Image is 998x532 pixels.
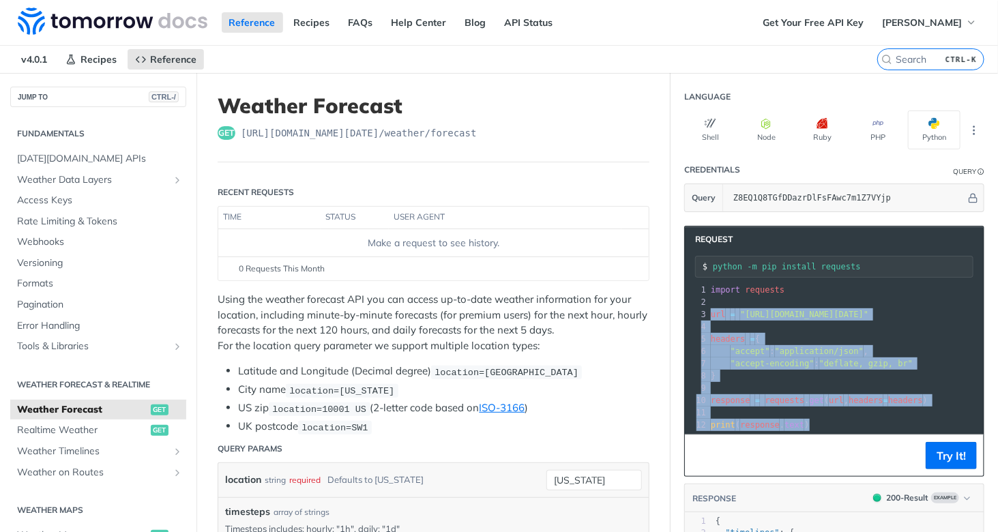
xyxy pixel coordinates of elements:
[17,173,168,187] span: Weather Data Layers
[746,285,785,295] span: requests
[218,443,282,455] div: Query Params
[931,492,959,503] span: Example
[685,321,708,333] div: 4
[966,191,980,205] button: Hide
[172,446,183,457] button: Show subpages for Weather Timelines
[685,419,708,431] div: 12
[882,16,962,29] span: [PERSON_NAME]
[18,8,207,35] img: Tomorrow.io Weather API Docs
[238,419,649,434] li: UK postcode
[10,253,186,274] a: Versioning
[10,316,186,336] a: Error Handling
[10,190,186,211] a: Access Keys
[10,420,186,441] a: Realtime Weatherget
[172,175,183,186] button: Show subpages for Weather Data Layers
[810,396,825,405] span: get
[685,370,708,382] div: 8
[17,298,183,312] span: Pagination
[692,492,737,505] button: RESPONSE
[711,334,760,344] span: {
[80,53,117,65] span: Recipes
[341,12,381,33] a: FAQs
[740,310,868,319] span: "[URL][DOMAIN_NAME][DATE]"
[727,184,966,211] input: apikey
[685,184,723,211] button: Query
[849,396,883,405] span: headers
[711,334,746,344] span: headers
[713,262,973,271] input: Request instructions
[14,49,55,70] span: v4.0.1
[10,336,186,357] a: Tools & LibrariesShow subpages for Tools & Libraries
[711,371,716,381] span: }
[458,12,494,33] a: Blog
[716,516,720,526] span: {
[908,110,960,149] button: Python
[58,49,124,70] a: Recipes
[685,516,706,527] div: 1
[225,470,261,490] label: location
[10,170,186,190] a: Weather Data LayersShow subpages for Weather Data Layers
[17,445,168,458] span: Weather Timelines
[731,346,770,356] span: "accept"
[17,319,183,333] span: Error Handling
[128,49,204,70] a: Reference
[711,346,868,356] span: : ,
[10,149,186,169] a: [DATE][DOMAIN_NAME] APIs
[873,494,881,502] span: 200
[238,382,649,398] li: City name
[926,442,977,469] button: Try It!
[17,235,183,249] span: Webhooks
[17,215,183,228] span: Rate Limiting & Tokens
[888,396,923,405] span: headers
[968,124,980,136] svg: More ellipsis
[978,168,984,175] i: Information
[384,12,454,33] a: Help Center
[886,492,928,504] div: 200 - Result
[17,256,183,270] span: Versioning
[829,396,844,405] span: url
[740,110,793,149] button: Node
[685,308,708,321] div: 3
[480,401,525,414] a: ISO-3166
[819,359,913,368] span: "deflate, gzip, br"
[755,12,871,33] a: Get Your Free API Key
[172,341,183,352] button: Show subpages for Tools & Libraries
[10,128,186,140] h2: Fundamentals
[942,53,980,66] kbd: CTRL-K
[731,310,735,319] span: =
[289,385,394,396] span: location=[US_STATE]
[684,110,737,149] button: Shell
[711,285,740,295] span: import
[265,470,286,490] div: string
[238,400,649,416] li: US zip (2-letter code based on )
[685,357,708,370] div: 7
[435,367,578,377] span: location=[GEOGRAPHIC_DATA]
[740,420,780,430] span: response
[238,364,649,379] li: Latitude and Longitude (Decimal degree)
[711,396,928,405] span: . ( , )
[765,396,805,405] span: requests
[685,382,708,394] div: 9
[10,379,186,391] h2: Weather Forecast & realtime
[17,466,168,479] span: Weather on Routes
[218,292,649,353] p: Using the weather forecast API you can access up-to-date weather information for your location, i...
[10,87,186,107] button: JUMP TOCTRL-/
[852,110,905,149] button: PHP
[883,396,888,405] span: =
[224,236,643,250] div: Make a request to see history.
[685,407,708,419] div: 11
[750,334,755,344] span: =
[172,467,183,478] button: Show subpages for Weather on Routes
[685,345,708,357] div: 6
[711,359,913,368] span: :
[755,396,760,405] span: =
[953,166,976,177] div: Query
[685,296,708,308] div: 2
[239,263,325,275] span: 0 Requests This Month
[10,211,186,232] a: Rate Limiting & Tokens
[241,126,477,140] span: https://api.tomorrow.io/v4/weather/forecast
[10,232,186,252] a: Webhooks
[218,207,321,228] th: time
[711,420,810,430] span: ( . )
[711,310,726,319] span: url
